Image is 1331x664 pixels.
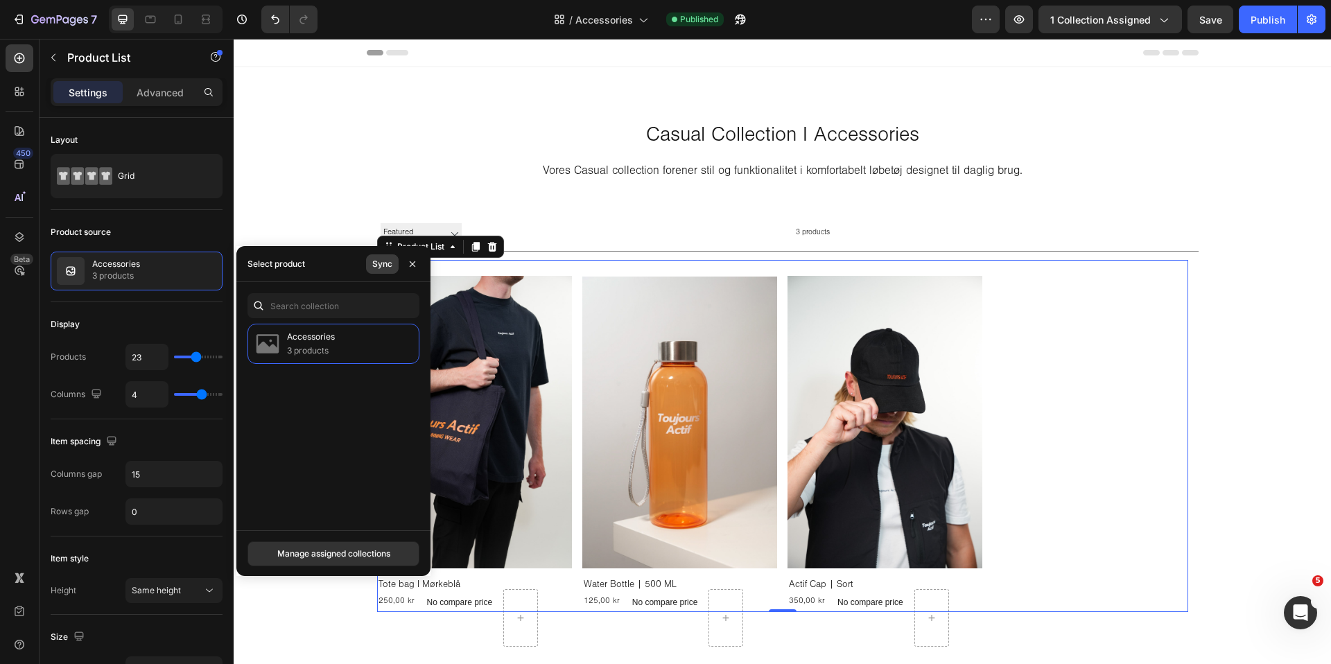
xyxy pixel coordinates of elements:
[51,226,111,238] div: Product source
[254,330,281,358] img: collections
[92,259,140,269] p: Accessories
[1038,6,1182,33] button: 1 collection assigned
[126,382,168,407] input: Auto
[51,134,78,146] div: Layout
[51,505,89,518] div: Rows gap
[13,148,33,159] div: 450
[57,257,85,285] img: collection feature img
[67,49,185,66] p: Product List
[126,499,222,524] input: Auto
[569,12,573,27] span: /
[51,468,102,480] div: Columns gap
[1199,14,1222,26] span: Save
[10,254,33,265] div: Beta
[287,344,335,358] p: 3 products
[51,628,87,647] div: Size
[51,318,80,331] div: Display
[91,11,97,28] p: 7
[6,6,103,33] button: 7
[118,160,202,192] div: Grid
[349,221,543,546] a: Water Bottle | 500 ML
[1251,12,1285,27] div: Publish
[1239,6,1297,33] button: Publish
[604,559,670,568] p: No compare price
[575,12,633,27] span: Accessories
[247,541,419,566] button: Manage assigned collections
[51,584,76,597] div: Height
[1050,12,1151,27] span: 1 collection assigned
[51,385,105,404] div: Columns
[1188,6,1233,33] button: Save
[554,554,593,573] div: 350,00 kr
[234,39,1331,664] iframe: Design area
[132,585,181,595] span: Same height
[126,462,222,487] input: Auto
[126,344,168,369] input: Auto
[51,552,89,565] div: Item style
[125,578,223,603] button: Same height
[247,293,419,318] input: Search collection
[680,13,718,26] span: Published
[51,351,86,363] div: Products
[287,330,335,344] p: Accessories
[261,6,317,33] div: Undo/Redo
[366,254,399,274] button: Sync
[247,258,305,270] div: Select product
[554,539,749,554] a: Actif Cap | Sort
[277,548,390,560] div: Manage assigned collections
[137,85,184,100] p: Advanced
[372,258,392,270] div: Sync
[554,221,749,546] a: Actif Cap | Sort
[69,85,107,100] p: Settings
[161,202,214,214] div: Product List
[92,269,140,283] p: 3 products
[51,433,120,451] div: Item spacing
[1312,575,1323,586] span: 5
[349,554,388,573] div: 125,00 kr
[1284,596,1317,629] iframe: Intercom live chat
[399,559,464,568] p: No compare price
[349,539,543,554] a: Water Bottle | 500 ML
